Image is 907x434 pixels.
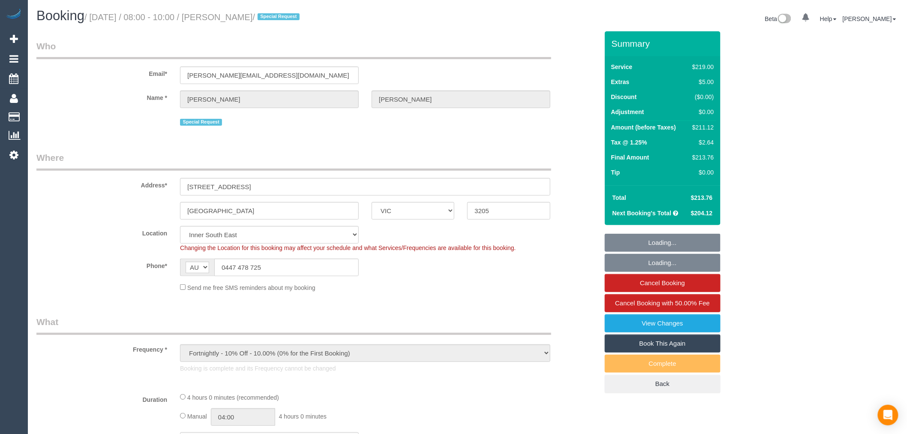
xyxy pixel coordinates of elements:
[467,202,550,220] input: Post Code*
[253,12,302,22] span: /
[611,138,647,147] label: Tax @ 1.25%
[30,226,174,238] label: Location
[30,66,174,78] label: Email*
[689,153,714,162] div: $213.76
[689,93,714,101] div: ($0.00)
[611,108,644,116] label: Adjustment
[878,405,898,425] div: Open Intercom Messenger
[5,9,22,21] img: Automaid Logo
[30,90,174,102] label: Name *
[180,90,359,108] input: First Name*
[765,15,792,22] a: Beta
[187,413,207,420] span: Manual
[180,364,550,373] p: Booking is complete and its Frequency cannot be changed
[605,274,721,292] a: Cancel Booking
[613,210,672,217] strong: Next Booking's Total
[820,15,837,22] a: Help
[691,210,713,217] span: $204.12
[611,123,676,132] label: Amount (before Taxes)
[843,15,896,22] a: [PERSON_NAME]
[611,168,620,177] label: Tip
[605,375,721,393] a: Back
[611,93,637,101] label: Discount
[605,294,721,312] a: Cancel Booking with 50.00% Fee
[180,66,359,84] input: Email*
[605,335,721,353] a: Book This Again
[187,394,279,401] span: 4 hours 0 minutes (recommended)
[689,63,714,71] div: $219.00
[613,194,626,201] strong: Total
[689,78,714,86] div: $5.00
[30,259,174,270] label: Phone*
[36,8,84,23] span: Booking
[180,202,359,220] input: Suburb*
[36,151,551,171] legend: Where
[180,244,516,251] span: Changing the Location for this booking may affect your schedule and what Services/Frequencies are...
[372,90,550,108] input: Last Name*
[36,316,551,335] legend: What
[605,314,721,332] a: View Changes
[611,63,633,71] label: Service
[689,138,714,147] div: $2.64
[689,123,714,132] div: $211.12
[689,168,714,177] div: $0.00
[30,392,174,404] label: Duration
[279,413,327,420] span: 4 hours 0 minutes
[36,40,551,59] legend: Who
[612,39,716,48] h3: Summary
[180,119,222,126] span: Special Request
[84,12,302,22] small: / [DATE] / 08:00 - 10:00 / [PERSON_NAME]
[691,194,713,201] span: $213.76
[777,14,791,25] img: New interface
[689,108,714,116] div: $0.00
[615,299,710,307] span: Cancel Booking with 50.00% Fee
[611,153,649,162] label: Final Amount
[611,78,630,86] label: Extras
[187,284,315,291] span: Send me free SMS reminders about my booking
[30,342,174,354] label: Frequency *
[258,13,300,20] span: Special Request
[30,178,174,190] label: Address*
[214,259,359,276] input: Phone*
